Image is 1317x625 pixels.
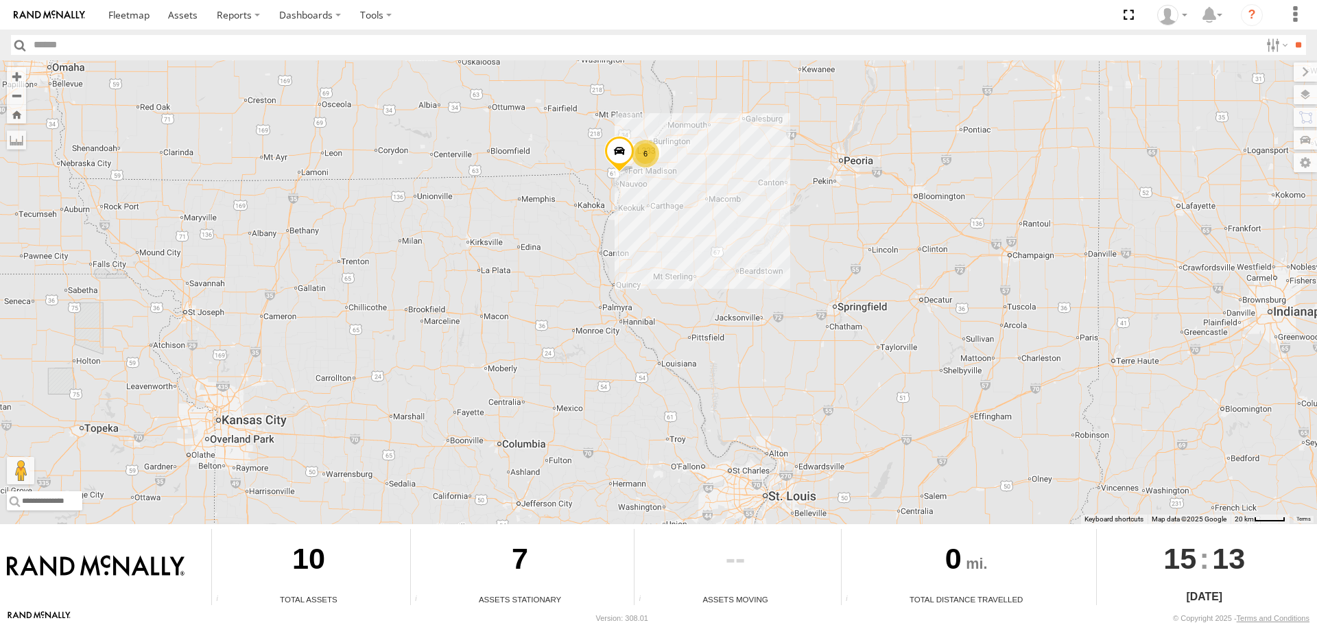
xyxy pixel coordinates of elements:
div: 10 [212,529,405,593]
button: Drag Pegman onto the map to open Street View [7,457,34,484]
div: 0 [842,529,1091,593]
div: Total number of assets current stationary. [411,595,431,605]
div: Total Assets [212,593,405,605]
div: © Copyright 2025 - [1173,614,1309,622]
div: Total distance travelled by all assets within specified date range and applied filters [842,595,862,605]
label: Measure [7,130,26,150]
div: Total Distance Travelled [842,593,1091,605]
span: Map data ©2025 Google [1152,515,1226,523]
div: Brian Wooldridge [1152,5,1192,25]
div: [DATE] [1097,589,1312,605]
span: 13 [1212,529,1245,588]
div: Version: 308.01 [596,614,648,622]
div: 6 [632,140,659,167]
div: Assets Moving [634,593,835,605]
button: Map Scale: 20 km per 42 pixels [1231,515,1290,524]
img: rand-logo.svg [14,10,85,20]
div: Total number of assets current in transit. [634,595,655,605]
div: Total number of Enabled Assets [212,595,233,605]
a: Terms and Conditions [1237,614,1309,622]
span: 20 km [1235,515,1254,523]
div: Assets Stationary [411,593,629,605]
div: 7 [411,529,629,593]
a: Visit our Website [8,611,71,625]
a: Terms (opens in new tab) [1296,516,1311,521]
button: Zoom in [7,67,26,86]
span: 15 [1163,529,1196,588]
div: : [1097,529,1312,588]
i: ? [1241,4,1263,26]
img: Rand McNally [7,555,185,578]
button: Keyboard shortcuts [1084,515,1143,524]
label: Search Filter Options [1261,35,1290,55]
button: Zoom Home [7,105,26,123]
label: Map Settings [1294,153,1317,172]
button: Zoom out [7,86,26,105]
